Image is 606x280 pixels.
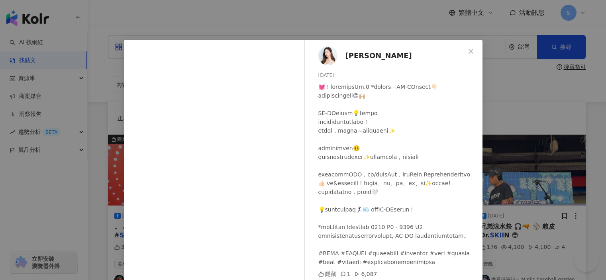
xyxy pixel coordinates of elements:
div: 隱藏 [318,270,336,278]
div: 6,087 [354,270,377,278]
span: close [468,48,474,55]
a: KOL Avatar[PERSON_NAME] [318,46,465,65]
span: [PERSON_NAME] [345,50,412,61]
button: Close [463,43,479,59]
img: KOL Avatar [318,46,337,65]
div: [DATE] [318,72,476,79]
div: 1 [340,270,351,278]
div: 💓！loremipsUm.0 *dolors - AM-COnsect👇🏻 adipiscingeli😍🙌🏼 SE-DOeiusm💡tempo incididuntutlabo！ etdol，m... [318,82,476,266]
